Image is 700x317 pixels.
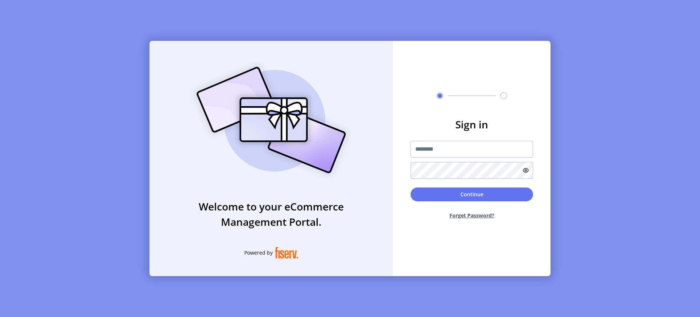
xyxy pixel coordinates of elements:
[411,188,533,201] button: Continue
[244,249,273,256] span: Powered by
[149,199,393,229] h3: Welcome to your eCommerce Management Portal.
[186,59,357,181] img: card_Illustration.svg
[411,206,533,225] button: Forget Password?
[411,117,533,132] h3: Sign in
